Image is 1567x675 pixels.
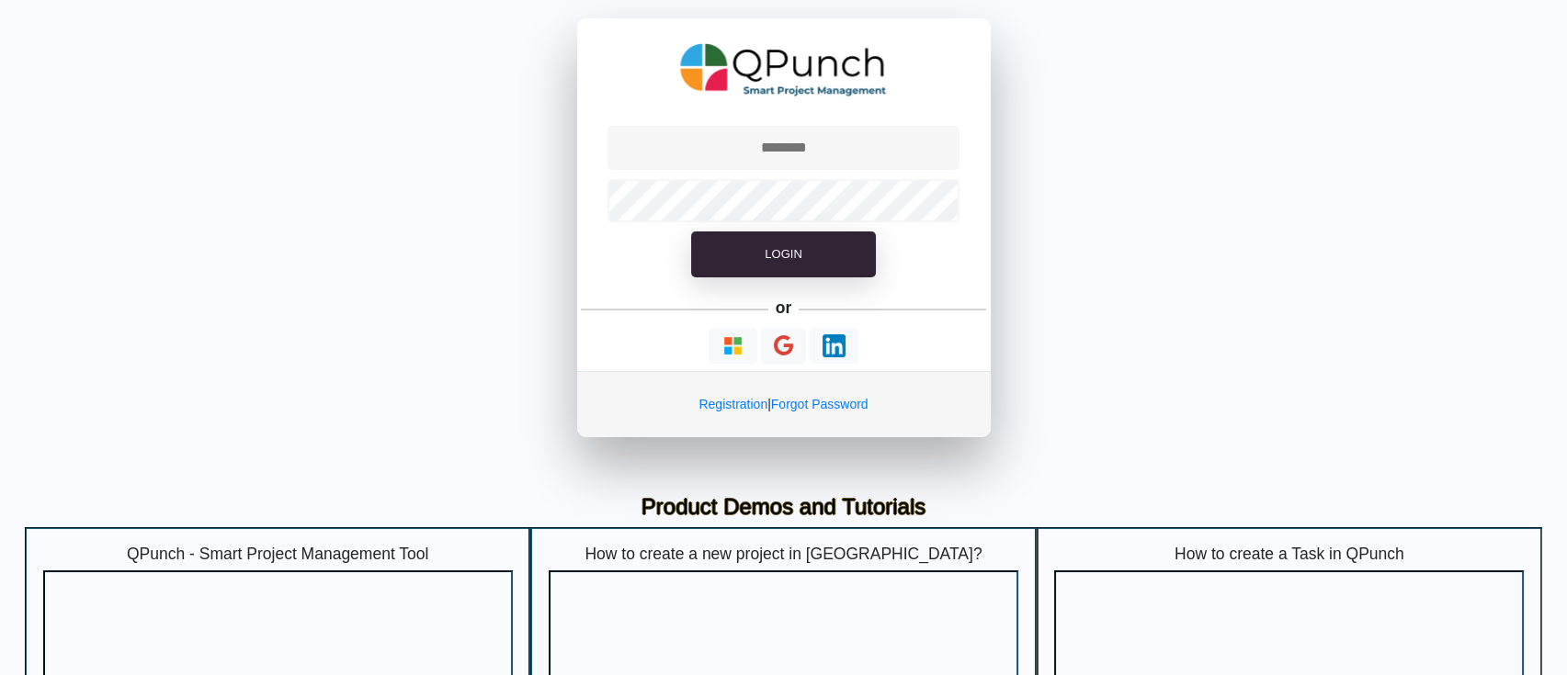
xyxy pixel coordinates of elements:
[709,328,757,364] button: Continue With Microsoft Azure
[549,545,1018,564] h5: How to create a new project in [GEOGRAPHIC_DATA]?
[39,494,1528,521] h3: Product Demos and Tutorials
[761,328,806,366] button: Continue With Google
[1054,545,1524,564] h5: How to create a Task in QPunch
[680,37,887,103] img: QPunch
[810,328,858,364] button: Continue With LinkedIn
[43,545,513,564] h5: QPunch - Smart Project Management Tool
[698,397,767,411] a: Registration
[691,231,875,277] button: Login
[765,247,801,261] span: Login
[823,334,846,357] img: Loading...
[771,397,869,411] a: Forgot Password
[721,334,744,357] img: Loading...
[577,371,991,437] div: |
[772,296,795,321] h5: or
